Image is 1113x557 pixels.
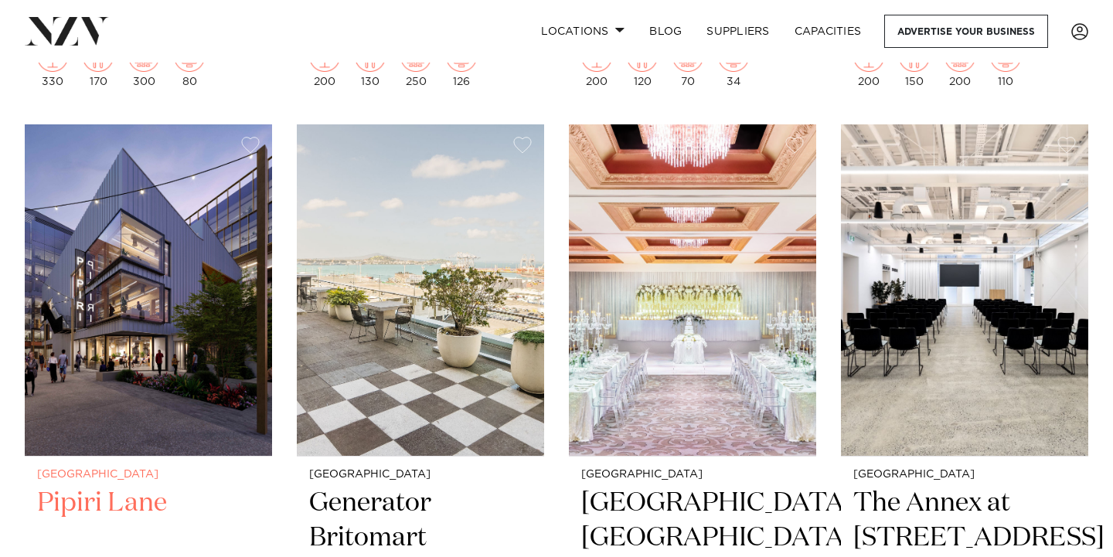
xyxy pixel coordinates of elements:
[309,41,340,87] div: 200
[637,15,694,48] a: BLOG
[309,469,532,481] small: [GEOGRAPHIC_DATA]
[37,41,68,87] div: 330
[853,469,1076,481] small: [GEOGRAPHIC_DATA]
[899,41,930,87] div: 150
[581,469,804,481] small: [GEOGRAPHIC_DATA]
[128,41,159,87] div: 300
[174,41,205,87] div: 80
[400,41,431,87] div: 250
[672,41,703,87] div: 70
[355,41,386,87] div: 130
[694,15,781,48] a: SUPPLIERS
[446,41,477,87] div: 126
[83,41,114,87] div: 170
[718,41,749,87] div: 34
[529,15,637,48] a: Locations
[945,41,975,87] div: 200
[782,15,874,48] a: Capacities
[627,41,658,87] div: 120
[37,469,260,481] small: [GEOGRAPHIC_DATA]
[853,41,884,87] div: 200
[581,41,612,87] div: 200
[884,15,1048,48] a: Advertise your business
[25,17,109,45] img: nzv-logo.png
[990,41,1021,87] div: 110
